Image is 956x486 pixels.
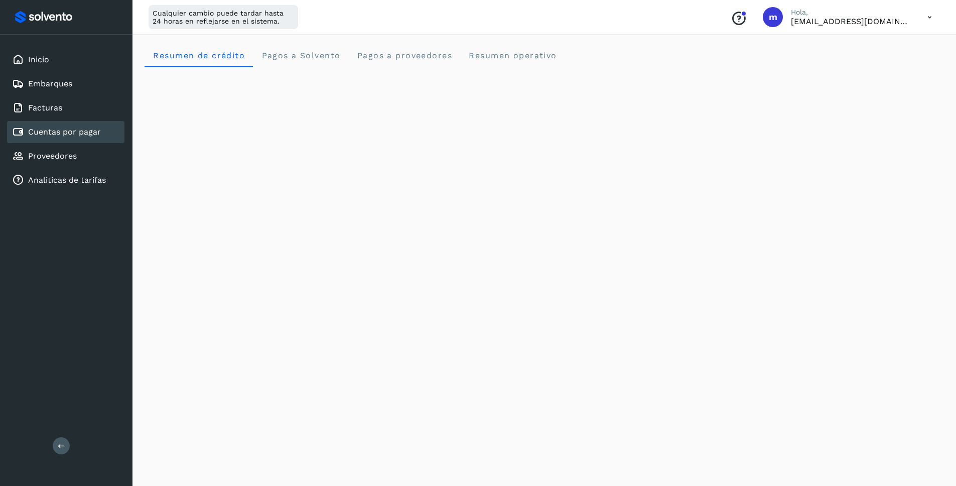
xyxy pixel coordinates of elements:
div: Inicio [7,49,124,71]
p: Hola, [791,8,911,17]
span: Resumen de crédito [153,51,245,60]
div: Cualquier cambio puede tardar hasta 24 horas en reflejarse en el sistema. [149,5,298,29]
a: Embarques [28,79,72,88]
a: Inicio [28,55,49,64]
div: Facturas [7,97,124,119]
span: Pagos a Solvento [261,51,340,60]
div: Analiticas de tarifas [7,169,124,191]
div: Proveedores [7,145,124,167]
span: Resumen operativo [468,51,557,60]
a: Facturas [28,103,62,112]
a: Analiticas de tarifas [28,175,106,185]
span: Pagos a proveedores [356,51,452,60]
div: Embarques [7,73,124,95]
a: Cuentas por pagar [28,127,101,137]
div: Cuentas por pagar [7,121,124,143]
a: Proveedores [28,151,77,161]
p: mercedes@solvento.mx [791,17,911,26]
